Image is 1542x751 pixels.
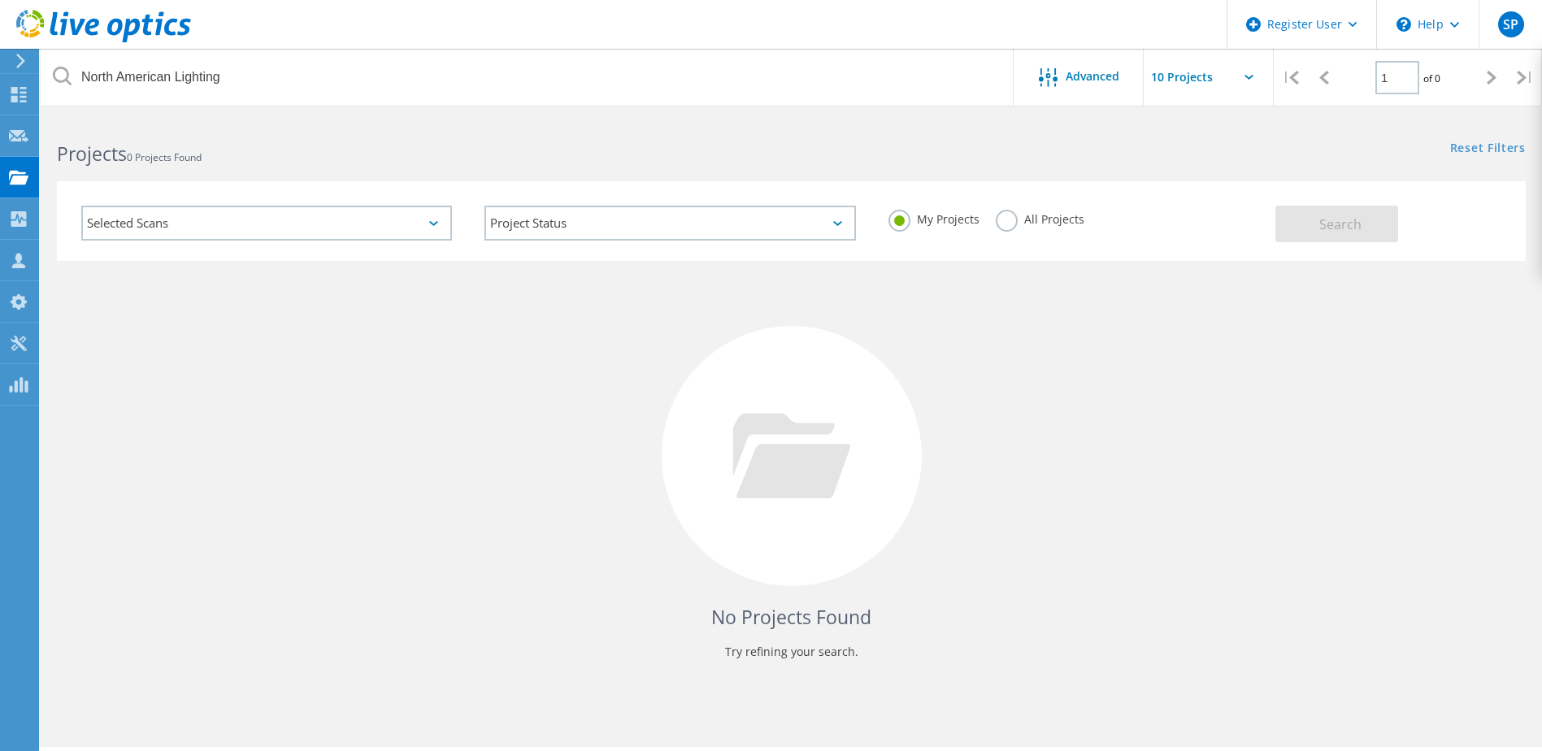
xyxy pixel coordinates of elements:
span: Advanced [1066,71,1119,82]
span: Search [1319,215,1362,233]
span: SP [1503,18,1518,31]
input: Search projects by name, owner, ID, company, etc [41,49,1014,106]
div: | [1509,49,1542,106]
svg: \n [1396,17,1411,32]
label: All Projects [996,210,1084,225]
p: Try refining your search. [73,639,1509,665]
label: My Projects [888,210,979,225]
b: Projects [57,141,127,167]
span: of 0 [1423,72,1440,85]
div: Selected Scans [81,206,452,241]
a: Reset Filters [1450,142,1526,156]
div: | [1274,49,1307,106]
div: Project Status [484,206,855,241]
button: Search [1275,206,1398,242]
span: 0 Projects Found [127,150,202,164]
h4: No Projects Found [73,604,1509,631]
a: Live Optics Dashboard [16,34,191,46]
